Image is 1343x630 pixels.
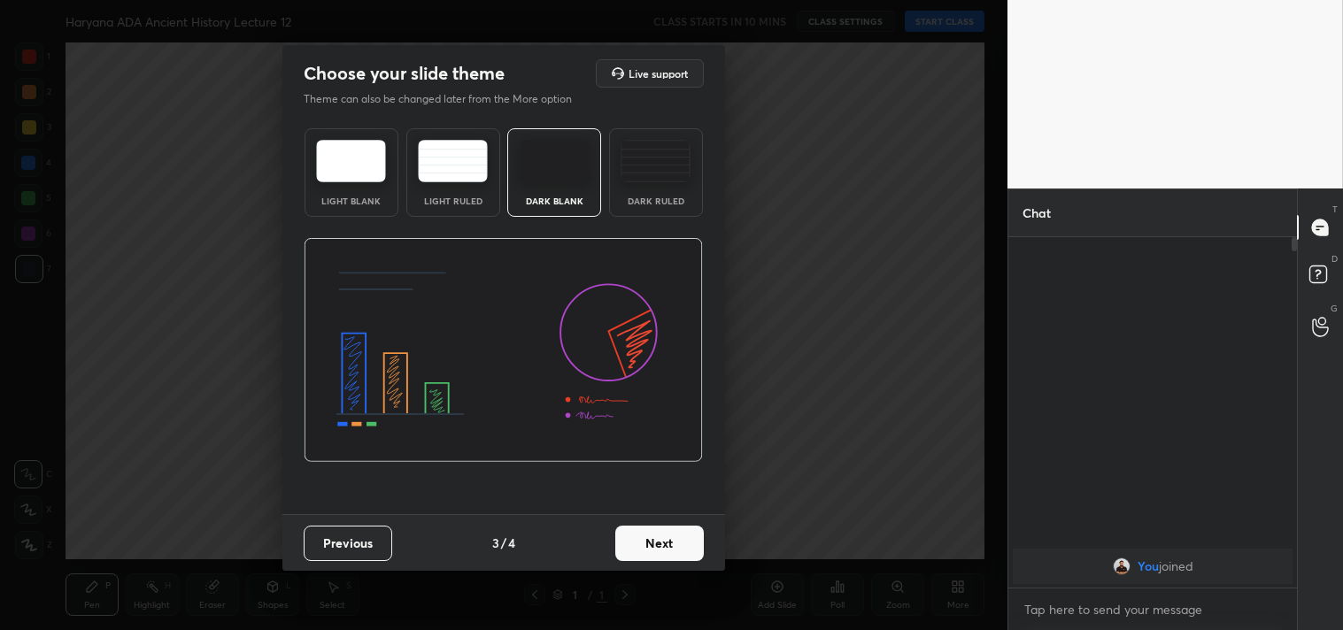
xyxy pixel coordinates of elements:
span: joined [1158,559,1192,573]
div: Dark Ruled [621,196,691,205]
img: 50a2b7cafd4e47798829f34b8bc3a81a.jpg [1112,557,1130,575]
img: darkRuledTheme.de295e13.svg [621,140,691,182]
span: You [1137,559,1158,573]
div: Light Blank [316,196,387,205]
p: Chat [1008,189,1065,236]
div: Light Ruled [418,196,489,205]
h2: Choose your slide theme [304,62,505,85]
p: Theme can also be changed later from the More option [304,91,590,107]
img: lightRuledTheme.5fabf969.svg [418,140,488,182]
div: grid [1008,545,1297,588]
p: D [1331,252,1338,265]
img: darkThemeBanner.d06ce4a2.svg [304,238,703,463]
div: Dark Blank [519,196,590,205]
p: G [1331,302,1338,315]
button: Previous [304,526,392,561]
img: lightTheme.e5ed3b09.svg [316,140,386,182]
h4: / [501,534,506,552]
h4: 3 [492,534,499,552]
img: darkTheme.f0cc69e5.svg [520,140,590,182]
h5: Live support [629,68,688,79]
button: Next [615,526,704,561]
p: T [1332,203,1338,216]
h4: 4 [508,534,515,552]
